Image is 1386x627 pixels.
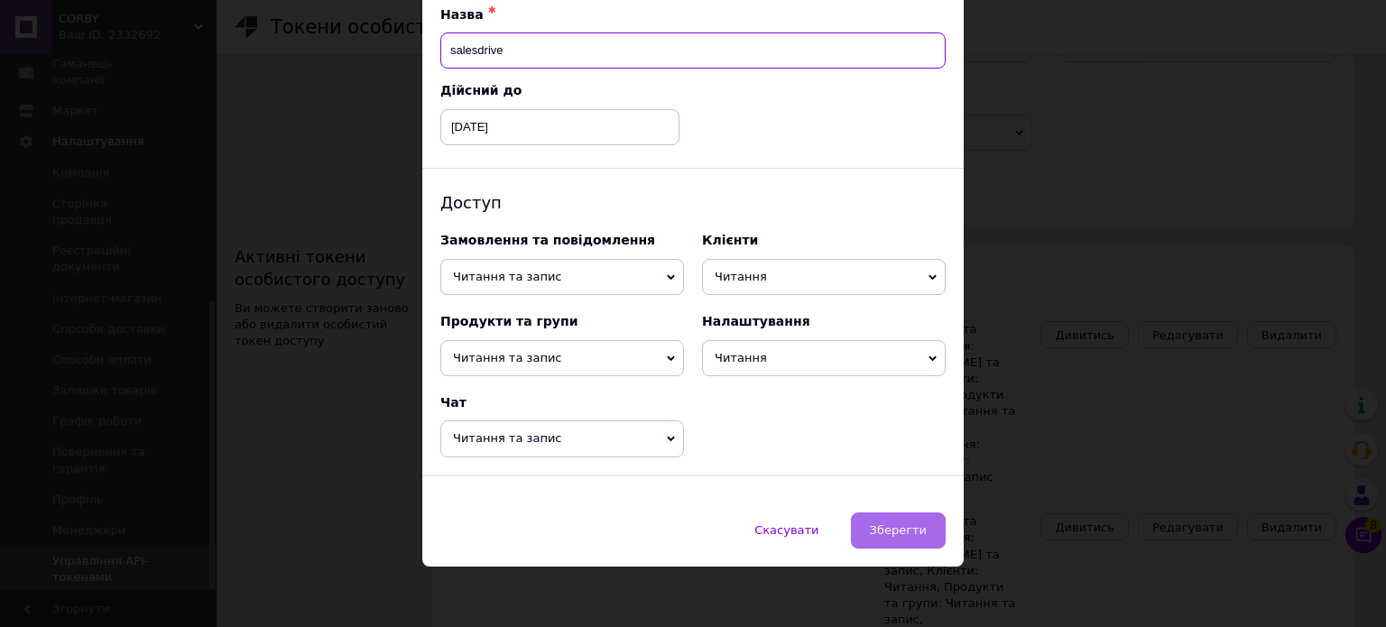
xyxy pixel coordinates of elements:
span: Читання та запис [440,420,684,456]
span: Доступ [440,193,502,212]
span: Читання та запис [440,259,684,295]
span: Читання [702,259,946,295]
span: Продукти та групи [440,314,577,328]
span: Назва [440,7,484,22]
span: Читання [702,340,946,376]
button: Зберегти [851,512,946,549]
span: Чат [440,395,467,410]
span: Читання та запис [440,340,684,376]
span: Дійсний до [440,83,522,97]
span: Зберегти [870,523,927,537]
span: Налаштування [702,314,810,328]
span: Клієнти [702,233,758,247]
span: ✱ [488,5,496,16]
span: Скасувати [754,523,818,537]
span: Замовлення та повідомлення [440,233,655,247]
button: Скасувати [735,512,837,549]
